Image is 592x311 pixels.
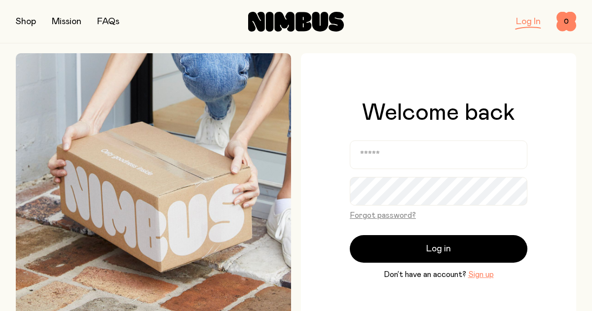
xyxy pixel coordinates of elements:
[468,269,494,280] button: Sign up
[516,17,541,26] a: Log In
[384,269,466,280] span: Don’t have an account?
[97,17,119,26] a: FAQs
[556,12,576,32] button: 0
[350,235,527,263] button: Log in
[362,101,515,125] h1: Welcome back
[426,242,451,256] span: Log in
[350,209,416,221] button: Forgot password?
[52,17,81,26] a: Mission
